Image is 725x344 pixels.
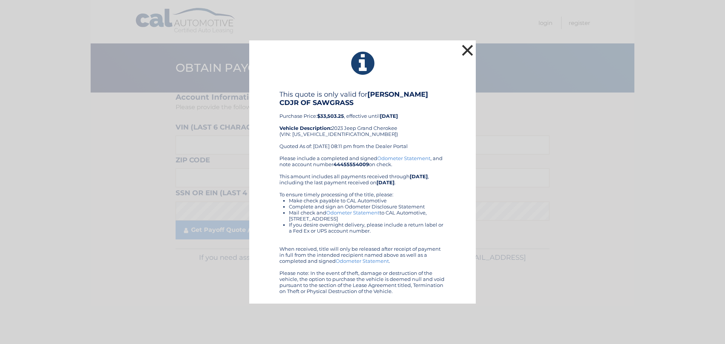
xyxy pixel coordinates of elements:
b: 44455554009 [333,161,369,167]
button: × [460,43,475,58]
b: [DATE] [380,113,398,119]
div: Please include a completed and signed , and note account number on check. This amount includes al... [279,155,446,294]
b: [DATE] [410,173,428,179]
li: Make check payable to CAL Automotive [289,197,446,204]
h4: This quote is only valid for [279,90,446,107]
b: [PERSON_NAME] CDJR OF SAWGRASS [279,90,428,107]
strong: Vehicle Description: [279,125,332,131]
b: $33,503.25 [317,113,344,119]
li: Mail check and to CAL Automotive, [STREET_ADDRESS] [289,210,446,222]
b: [DATE] [376,179,395,185]
a: Odometer Statement [336,258,389,264]
li: Complete and sign an Odometer Disclosure Statement [289,204,446,210]
li: If you desire overnight delivery, please include a return label or a Fed Ex or UPS account number. [289,222,446,234]
a: Odometer Statement [377,155,430,161]
div: Purchase Price: , effective until 2023 Jeep Grand Cherokee (VIN: [US_VEHICLE_IDENTIFICATION_NUMBE... [279,90,446,155]
a: Odometer Statement [326,210,379,216]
